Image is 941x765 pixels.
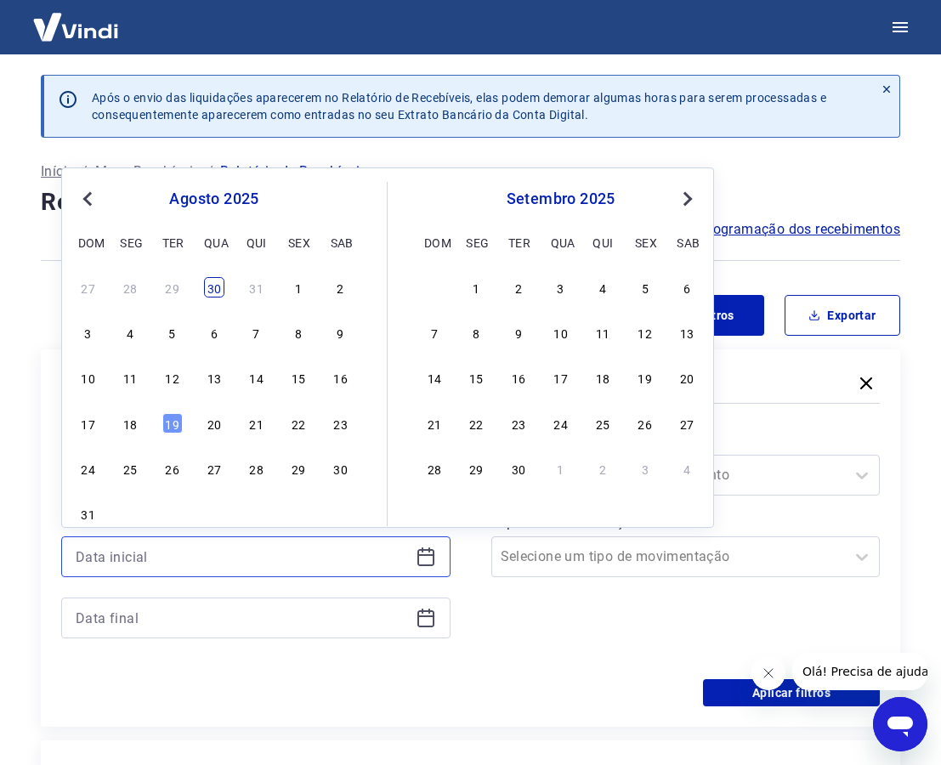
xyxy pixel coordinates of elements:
a: Saiba como funciona a programação dos recebimentos [549,219,900,240]
div: Choose sábado, 20 de setembro de 2025 [677,367,697,388]
div: Choose segunda-feira, 28 de julho de 2025 [120,277,140,297]
div: ter [162,232,183,252]
div: Choose sábado, 23 de agosto de 2025 [331,413,351,433]
div: Choose terça-feira, 23 de setembro de 2025 [508,413,529,433]
div: Choose domingo, 28 de setembro de 2025 [424,458,445,479]
img: Vindi [20,1,131,53]
div: Choose sexta-feira, 5 de setembro de 2025 [635,277,655,297]
div: qui [592,232,613,252]
button: Aplicar filtros [703,679,880,706]
div: Choose sexta-feira, 8 de agosto de 2025 [288,322,309,343]
div: Choose segunda-feira, 25 de agosto de 2025 [120,458,140,479]
div: Choose segunda-feira, 22 de setembro de 2025 [466,413,486,433]
div: qua [551,232,571,252]
h4: Relatório de Recebíveis [41,185,900,219]
div: seg [120,232,140,252]
iframe: Fechar mensagem [751,656,785,690]
div: Choose quinta-feira, 11 de setembro de 2025 [592,322,613,343]
button: Next Month [677,189,698,209]
div: Choose domingo, 21 de setembro de 2025 [424,413,445,433]
div: ter [508,232,529,252]
div: Choose quinta-feira, 28 de agosto de 2025 [247,458,267,479]
div: Choose quinta-feira, 4 de setembro de 2025 [247,503,267,524]
div: Choose domingo, 31 de agosto de 2025 [78,503,99,524]
div: Choose segunda-feira, 29 de setembro de 2025 [466,458,486,479]
iframe: Mensagem da empresa [792,653,927,690]
div: Choose segunda-feira, 1 de setembro de 2025 [120,503,140,524]
div: Choose segunda-feira, 15 de setembro de 2025 [466,367,486,388]
input: Data final [76,605,409,631]
div: Choose quinta-feira, 18 de setembro de 2025 [592,367,613,388]
a: Início [41,161,75,182]
div: sab [677,232,697,252]
div: Choose terça-feira, 9 de setembro de 2025 [508,322,529,343]
div: sab [331,232,351,252]
div: Choose domingo, 7 de setembro de 2025 [424,322,445,343]
div: qua [204,232,224,252]
div: Choose quarta-feira, 6 de agosto de 2025 [204,322,224,343]
div: Choose sexta-feira, 3 de outubro de 2025 [635,458,655,479]
div: Choose quarta-feira, 13 de agosto de 2025 [204,367,224,388]
div: Choose sábado, 30 de agosto de 2025 [331,458,351,479]
div: Choose sábado, 9 de agosto de 2025 [331,322,351,343]
div: sex [635,232,655,252]
div: sex [288,232,309,252]
div: month 2025-09 [422,275,700,480]
button: Previous Month [77,189,98,209]
iframe: Botão para abrir a janela de mensagens [873,697,927,751]
div: Choose quinta-feira, 7 de agosto de 2025 [247,322,267,343]
div: Choose domingo, 14 de setembro de 2025 [424,367,445,388]
div: Choose quinta-feira, 31 de julho de 2025 [247,277,267,297]
div: Choose sexta-feira, 5 de setembro de 2025 [288,503,309,524]
div: Choose sábado, 16 de agosto de 2025 [331,367,351,388]
div: Choose terça-feira, 2 de setembro de 2025 [508,277,529,297]
div: Choose sábado, 27 de setembro de 2025 [677,413,697,433]
div: Choose quarta-feira, 3 de setembro de 2025 [204,503,224,524]
div: Choose sábado, 6 de setembro de 2025 [331,503,351,524]
div: Choose sexta-feira, 29 de agosto de 2025 [288,458,309,479]
button: Exportar [785,295,900,336]
div: Choose quinta-feira, 25 de setembro de 2025 [592,413,613,433]
div: Choose sexta-feira, 12 de setembro de 2025 [635,322,655,343]
div: Choose quinta-feira, 4 de setembro de 2025 [592,277,613,297]
div: Choose segunda-feira, 11 de agosto de 2025 [120,367,140,388]
div: Choose sábado, 13 de setembro de 2025 [677,322,697,343]
div: Choose quarta-feira, 24 de setembro de 2025 [551,413,571,433]
div: setembro 2025 [422,189,700,209]
div: Choose segunda-feira, 8 de setembro de 2025 [466,322,486,343]
div: dom [78,232,99,252]
p: Meus Recebíveis [95,161,201,182]
p: / [207,161,213,182]
div: Choose segunda-feira, 1 de setembro de 2025 [466,277,486,297]
p: Relatório de Recebíveis [220,161,366,182]
div: Choose domingo, 17 de agosto de 2025 [78,413,99,433]
div: Choose sábado, 4 de outubro de 2025 [677,458,697,479]
div: Choose segunda-feira, 18 de agosto de 2025 [120,413,140,433]
div: Choose quarta-feira, 3 de setembro de 2025 [551,277,571,297]
div: Choose sexta-feira, 22 de agosto de 2025 [288,413,309,433]
div: qui [247,232,267,252]
p: Após o envio das liquidações aparecerem no Relatório de Recebíveis, elas podem demorar algumas ho... [92,89,860,123]
div: Choose quinta-feira, 21 de agosto de 2025 [247,413,267,433]
div: dom [424,232,445,252]
div: Choose terça-feira, 19 de agosto de 2025 [162,413,183,433]
div: Choose quarta-feira, 30 de julho de 2025 [204,277,224,297]
div: Choose sexta-feira, 15 de agosto de 2025 [288,367,309,388]
div: Choose domingo, 3 de agosto de 2025 [78,322,99,343]
div: Choose domingo, 31 de agosto de 2025 [424,277,445,297]
div: Choose domingo, 10 de agosto de 2025 [78,367,99,388]
div: Choose terça-feira, 29 de julho de 2025 [162,277,183,297]
div: Choose terça-feira, 5 de agosto de 2025 [162,322,183,343]
div: Choose segunda-feira, 4 de agosto de 2025 [120,322,140,343]
div: Choose sexta-feira, 19 de setembro de 2025 [635,367,655,388]
div: Choose quarta-feira, 1 de outubro de 2025 [551,458,571,479]
div: Choose sexta-feira, 1 de agosto de 2025 [288,277,309,297]
input: Data inicial [76,544,409,569]
div: Choose quinta-feira, 2 de outubro de 2025 [592,458,613,479]
div: Choose quinta-feira, 14 de agosto de 2025 [247,367,267,388]
div: Choose terça-feira, 16 de setembro de 2025 [508,367,529,388]
div: Choose terça-feira, 2 de setembro de 2025 [162,503,183,524]
div: Choose domingo, 27 de julho de 2025 [78,277,99,297]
